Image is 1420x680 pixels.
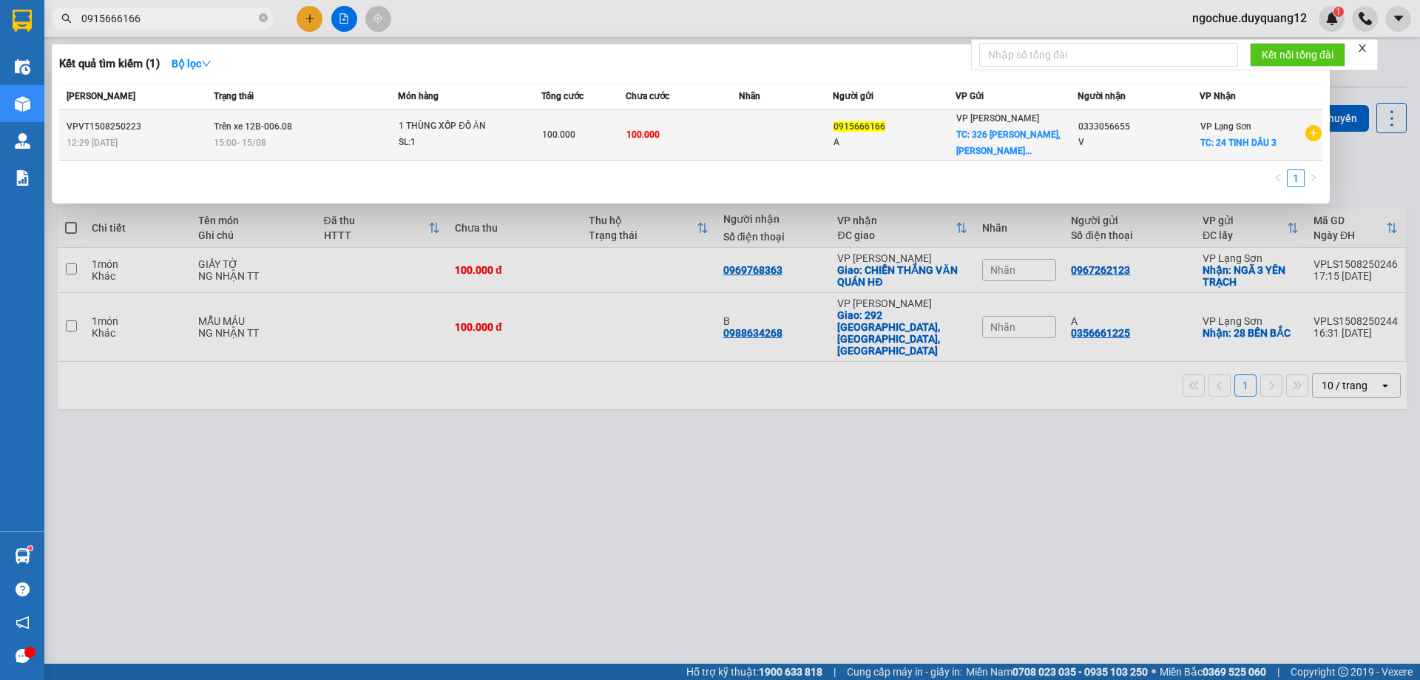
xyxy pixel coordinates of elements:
span: right [1309,173,1318,182]
button: right [1305,169,1322,187]
div: 0333056655 [1078,119,1199,135]
img: warehouse-icon [15,59,30,75]
sup: 1 [28,546,33,551]
span: question-circle [16,582,30,596]
strong: Bộ lọc [172,58,212,70]
li: 1 [1287,169,1305,187]
a: 1 [1288,170,1304,186]
span: 12:29 [DATE] [67,138,118,148]
span: VP [PERSON_NAME] [956,113,1039,124]
button: Kết nối tổng đài [1250,43,1345,67]
span: 15:00 - 15/08 [214,138,266,148]
img: warehouse-icon [15,548,30,564]
span: Người gửi [833,91,873,101]
span: search [61,13,72,24]
span: Chưa cước [626,91,669,101]
span: notification [16,616,30,630]
span: TC: 326 [PERSON_NAME],[PERSON_NAME]... [956,129,1061,156]
button: left [1269,169,1287,187]
div: V [1078,135,1199,150]
span: close-circle [259,12,268,26]
input: Tìm tên, số ĐT hoặc mã đơn [81,10,256,27]
div: VPVT1508250223 [67,119,209,135]
span: Trên xe 12B-006.08 [214,121,292,132]
span: TC: 24 TINH DẦU 3 [1200,138,1277,148]
span: Người nhận [1078,91,1126,101]
span: Món hàng [398,91,439,101]
span: VP Nhận [1200,91,1236,101]
span: message [16,649,30,663]
span: 0915666166 [834,121,885,132]
span: left [1274,173,1282,182]
img: solution-icon [15,170,30,186]
span: 100.000 [542,129,575,140]
span: Tổng cước [541,91,584,101]
img: warehouse-icon [15,96,30,112]
span: close [1357,43,1367,53]
div: SL: 1 [399,135,510,151]
li: Previous Page [1269,169,1287,187]
li: Next Page [1305,169,1322,187]
span: VP Lạng Sơn [1200,121,1251,132]
input: Nhập số tổng đài [979,43,1238,67]
span: Kết nối tổng đài [1262,47,1333,63]
span: 100.000 [626,129,660,140]
span: [PERSON_NAME] [67,91,135,101]
button: Bộ lọcdown [160,52,223,75]
span: VP Gửi [956,91,984,101]
span: plus-circle [1305,125,1322,141]
span: close-circle [259,13,268,22]
span: Trạng thái [214,91,254,101]
img: warehouse-icon [15,133,30,149]
span: Nhãn [739,91,760,101]
div: A [834,135,954,150]
h3: Kết quả tìm kiếm ( 1 ) [59,56,160,72]
span: down [201,58,212,69]
div: 1 THÙNG XỐP ĐỒ ĂN [399,118,510,135]
img: logo-vxr [13,10,32,32]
